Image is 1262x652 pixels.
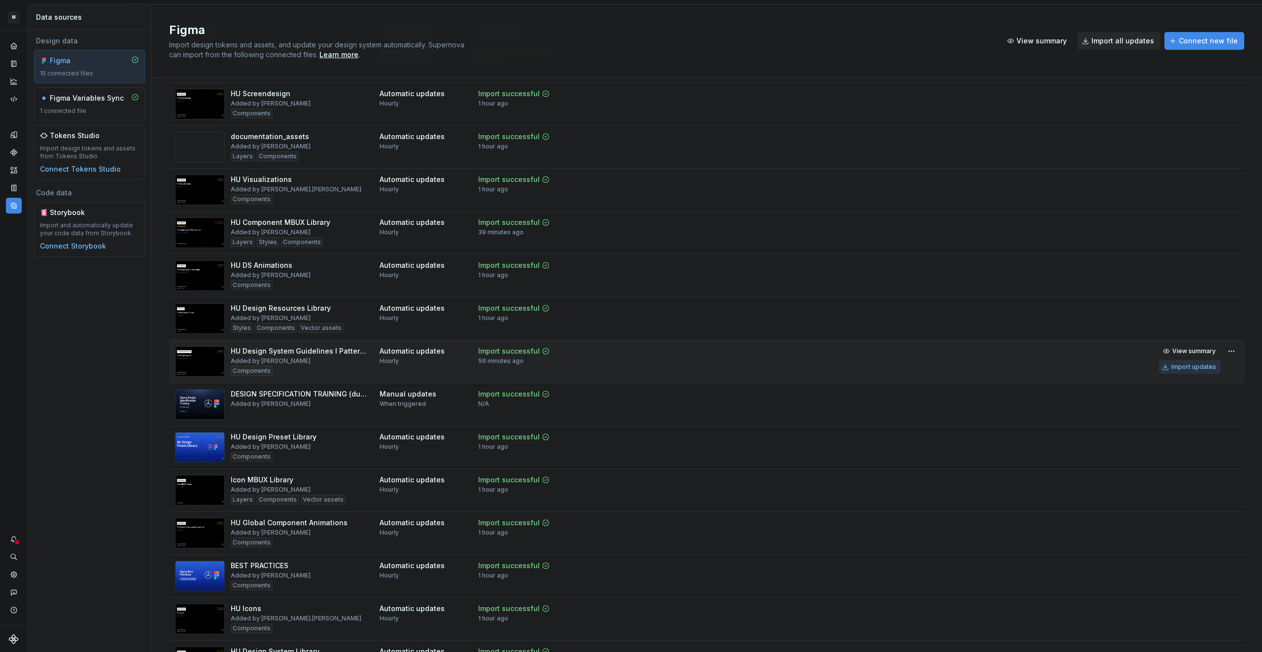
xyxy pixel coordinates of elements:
[478,604,540,614] div: Import successful
[6,127,22,143] div: Design tokens
[380,217,445,227] div: Automatic updates
[8,11,20,23] div: M
[380,604,445,614] div: Automatic updates
[231,432,316,442] div: HU Design Preset Library
[50,208,97,217] div: Storybook
[9,634,19,644] svg: Supernova Logo
[231,194,273,204] div: Components
[478,518,540,528] div: Import successful
[380,572,399,580] div: Hourly
[478,615,508,622] div: 1 hour ago
[6,56,22,72] a: Documentation
[231,89,290,99] div: HU Screendesign
[231,572,311,580] div: Added by [PERSON_NAME]
[478,400,489,408] div: N/A
[257,495,299,505] div: Components
[231,538,273,547] div: Components
[478,432,540,442] div: Import successful
[478,132,540,142] div: Import successful
[1091,36,1154,46] span: Import all updates
[231,271,311,279] div: Added by [PERSON_NAME]
[318,51,360,59] span: .
[6,91,22,107] div: Code automation
[1017,36,1067,46] span: View summary
[319,50,358,60] a: Learn more
[231,529,311,537] div: Added by [PERSON_NAME]
[380,529,399,537] div: Hourly
[281,237,323,247] div: Components
[257,151,299,161] div: Components
[231,323,253,333] div: Styles
[1159,360,1221,374] button: Import updates
[6,73,22,89] a: Analytics
[380,486,399,494] div: Hourly
[478,228,524,236] div: 39 minutes ago
[478,271,508,279] div: 1 hour ago
[231,604,261,614] div: HU Icons
[380,175,445,184] div: Automatic updates
[6,180,22,196] div: Storybook stories
[231,346,368,356] div: HU Design System Guidelines l Patterns
[299,323,344,333] div: Vector assets
[255,323,297,333] div: Components
[231,280,273,290] div: Components
[257,237,279,247] div: Styles
[478,561,540,571] div: Import successful
[380,132,445,142] div: Automatic updates
[50,56,97,66] div: Figma
[478,443,508,451] div: 1 hour ago
[34,125,145,180] a: Tokens StudioImport design tokens and assets from Tokens StudioConnect Tokens Studio
[380,615,399,622] div: Hourly
[231,260,292,270] div: HU DS Animations
[6,145,22,160] a: Components
[380,346,445,356] div: Automatic updates
[478,346,540,356] div: Import successful
[478,486,508,494] div: 1 hour ago
[2,6,26,28] button: M
[231,314,311,322] div: Added by [PERSON_NAME]
[6,198,22,214] a: Data sources
[1172,347,1216,355] span: View summary
[231,486,311,494] div: Added by [PERSON_NAME]
[478,217,540,227] div: Import successful
[380,314,399,322] div: Hourly
[231,495,255,505] div: Layers
[6,162,22,178] a: Assets
[478,143,508,150] div: 1 hour ago
[231,615,361,622] div: Added by [PERSON_NAME].[PERSON_NAME]
[231,143,311,150] div: Added by [PERSON_NAME]
[478,89,540,99] div: Import successful
[231,109,273,118] div: Components
[380,100,399,108] div: Hourly
[6,38,22,54] a: Home
[478,100,508,108] div: 1 hour ago
[380,357,399,365] div: Hourly
[478,260,540,270] div: Import successful
[1002,32,1073,50] button: View summary
[380,432,445,442] div: Automatic updates
[40,241,106,251] button: Connect Storybook
[380,443,399,451] div: Hourly
[1159,344,1221,358] button: View summary
[380,228,399,236] div: Hourly
[6,567,22,582] a: Settings
[380,89,445,99] div: Automatic updates
[478,529,508,537] div: 1 hour ago
[380,303,445,313] div: Automatic updates
[231,237,255,247] div: Layers
[231,132,309,142] div: documentation_assets
[478,572,508,580] div: 1 hour ago
[380,185,399,193] div: Hourly
[169,40,466,59] span: Import design tokens and assets, and update your design system automatically. Supernova can impor...
[231,580,273,590] div: Components
[36,12,147,22] div: Data sources
[1164,32,1244,50] button: Connect new file
[169,22,990,38] h2: Figma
